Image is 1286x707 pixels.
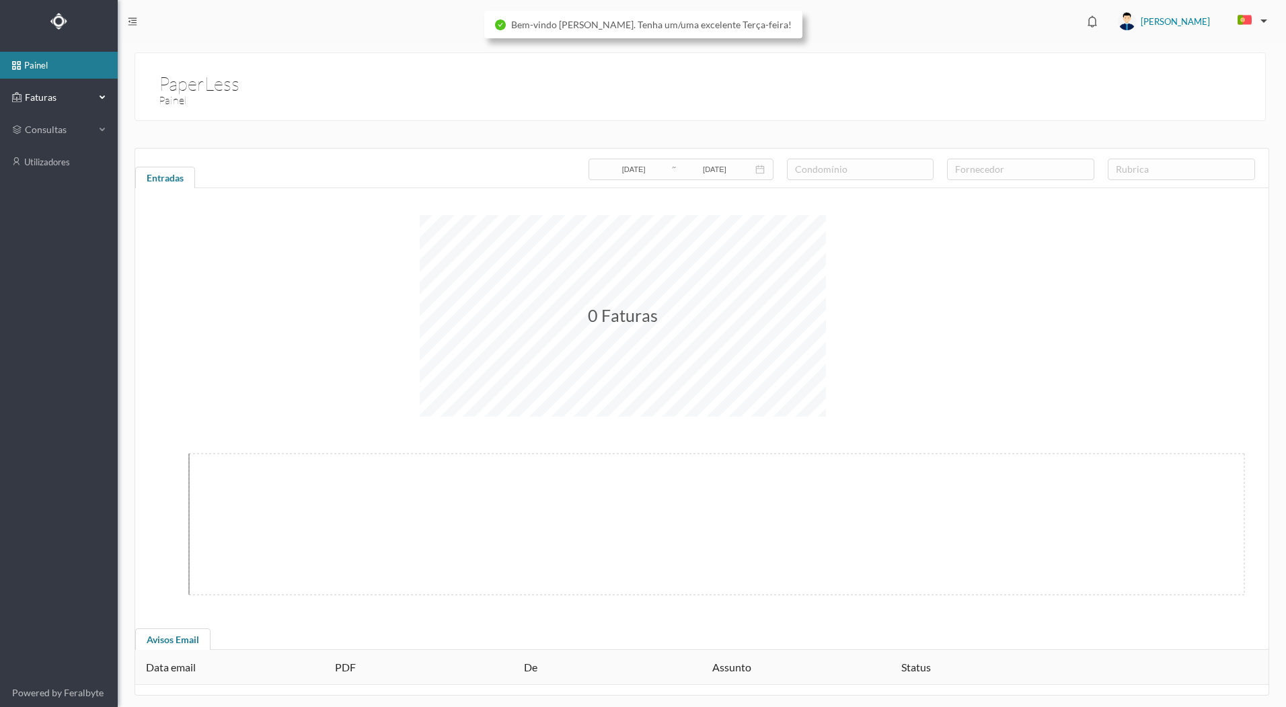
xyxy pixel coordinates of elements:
input: Data inicial [597,162,671,177]
img: user_titan3.af2715ee.jpg [1118,12,1136,30]
i: icon: check-circle [495,19,506,30]
input: Data final [677,162,751,177]
span: 0 Faturas [588,305,658,325]
span: Status [901,661,931,673]
button: PT [1227,10,1273,32]
span: Data email [146,661,196,673]
span: consultas [25,123,92,136]
span: PDF [335,661,356,673]
i: icon: bell [1084,13,1101,30]
h3: Painel [159,92,707,109]
span: Faturas [22,91,96,104]
div: Avisos Email [135,628,211,655]
h1: PaperLess [159,69,239,75]
div: Entradas [135,167,195,194]
span: De [524,661,537,673]
i: icon: menu-fold [128,17,137,26]
div: condomínio [795,163,920,176]
i: icon: calendar [755,165,765,174]
img: Logo [50,13,67,30]
div: fornecedor [955,163,1080,176]
div: rubrica [1116,163,1241,176]
span: Assunto [712,661,751,673]
span: Bem-vindo [PERSON_NAME]. Tenha um/uma excelente Terça-feira! [511,19,792,30]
